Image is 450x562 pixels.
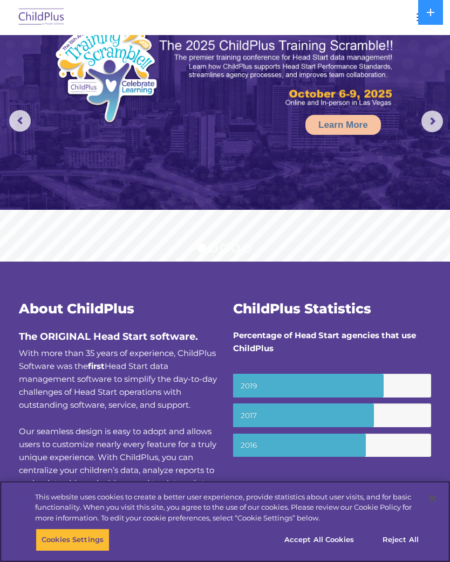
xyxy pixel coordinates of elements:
span: Our seamless design is easy to adopt and allows users to customize nearly every feature for a tru... [19,426,216,514]
small: 2017 [233,403,431,427]
button: Cookies Settings [36,529,110,551]
img: ChildPlus by Procare Solutions [16,5,67,30]
span: About ChildPlus [19,300,134,317]
span: With more than 35 years of experience, ChildPlus Software was the Head Start data management soft... [19,348,217,410]
span: The ORIGINAL Head Start software. [19,331,198,342]
small: 2019 [233,374,431,397]
button: Close [421,486,445,510]
b: first [88,361,105,371]
span: ChildPlus Statistics [233,300,371,317]
a: Learn More [305,115,381,135]
button: Accept All Cookies [278,529,360,551]
div: This website uses cookies to create a better user experience, provide statistics about user visit... [35,492,419,524]
strong: Percentage of Head Start agencies that use ChildPlus [233,330,416,353]
button: Reject All [367,529,434,551]
small: 2016 [233,434,431,457]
